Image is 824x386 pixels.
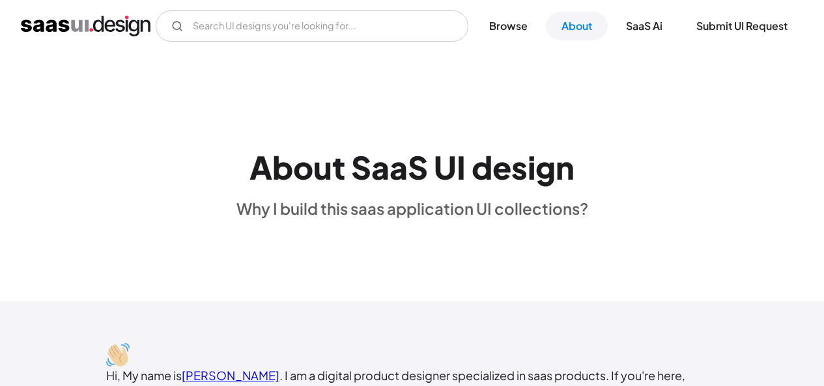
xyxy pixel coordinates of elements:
a: SaaS Ai [610,12,678,40]
input: Search UI designs you're looking for... [156,10,468,42]
a: Browse [474,12,543,40]
div: Why I build this saas application UI collections? [236,199,588,218]
a: [PERSON_NAME] [182,368,279,383]
a: About [546,12,608,40]
a: home [21,16,150,36]
form: Email Form [156,10,468,42]
h1: About SaaS UI design [249,148,575,186]
a: Submit UI Request [681,12,803,40]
